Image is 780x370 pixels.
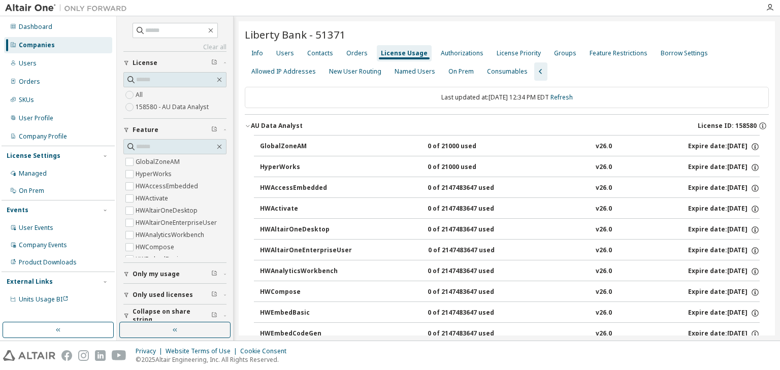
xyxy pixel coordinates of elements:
[211,291,217,299] span: Clear filter
[381,49,428,57] div: License Usage
[260,184,351,193] div: HWAccessEmbedded
[19,258,77,266] div: Product Downloads
[596,267,612,276] div: v26.0
[133,291,193,299] span: Only used licenses
[260,267,351,276] div: HWAnalyticsWorkbench
[688,288,760,297] div: Expire date: [DATE]
[211,312,217,320] span: Clear filter
[688,205,760,214] div: Expire date: [DATE]
[78,350,89,361] img: instagram.svg
[260,225,351,234] div: HWAltairOneDesktop
[276,49,294,57] div: Users
[19,295,69,304] span: Units Usage BI
[19,114,53,122] div: User Profile
[260,198,760,220] button: HWActivate0 of 2147483647 usedv26.0Expire date:[DATE]
[260,288,351,297] div: HWCompose
[596,309,612,318] div: v26.0
[95,350,106,361] img: linkedin.svg
[260,163,351,172] div: HyperWorks
[61,350,72,361] img: facebook.svg
[211,270,217,278] span: Clear filter
[19,41,55,49] div: Companies
[7,206,28,214] div: Events
[240,347,292,355] div: Cookie Consent
[136,217,219,229] label: HWAltairOneEnterpriseUser
[136,180,200,192] label: HWAccessEmbedded
[428,184,519,193] div: 0 of 2147483647 used
[19,224,53,232] div: User Events
[346,49,368,57] div: Orders
[260,309,351,318] div: HWEmbedBasic
[136,229,206,241] label: HWAnalyticsWorkbench
[448,68,474,76] div: On Prem
[19,59,37,68] div: Users
[136,347,166,355] div: Privacy
[688,267,760,276] div: Expire date: [DATE]
[497,49,541,57] div: License Priority
[596,225,612,234] div: v26.0
[688,184,760,193] div: Expire date: [DATE]
[441,49,483,57] div: Authorizations
[211,126,217,134] span: Clear filter
[428,288,519,297] div: 0 of 2147483647 used
[428,205,519,214] div: 0 of 2147483647 used
[19,78,40,86] div: Orders
[123,52,226,74] button: License
[260,177,760,199] button: HWAccessEmbedded0 of 2147483647 usedv26.0Expire date:[DATE]
[136,241,176,253] label: HWCompose
[245,115,769,137] button: AU Data AnalystLicense ID: 158580
[596,329,612,339] div: v26.0
[260,156,760,179] button: HyperWorks0 of 21000 usedv26.0Expire date:[DATE]
[329,68,381,76] div: New User Routing
[123,43,226,51] a: Clear all
[251,49,263,57] div: Info
[7,278,53,286] div: External Links
[3,350,55,361] img: altair_logo.svg
[19,170,47,178] div: Managed
[260,323,760,345] button: HWEmbedCodeGen0 of 2147483647 usedv26.0Expire date:[DATE]
[688,142,760,151] div: Expire date: [DATE]
[260,329,351,339] div: HWEmbedCodeGen
[428,309,519,318] div: 0 of 2147483647 used
[698,122,757,130] span: License ID: 158580
[554,49,576,57] div: Groups
[260,240,760,262] button: HWAltairOneEnterpriseUser0 of 2147483647 usedv26.0Expire date:[DATE]
[123,119,226,141] button: Feature
[550,93,573,102] a: Refresh
[688,163,760,172] div: Expire date: [DATE]
[19,23,52,31] div: Dashboard
[260,219,760,241] button: HWAltairOneDesktop0 of 2147483647 usedv26.0Expire date:[DATE]
[260,142,351,151] div: GlobalZoneAM
[688,225,760,234] div: Expire date: [DATE]
[136,101,211,113] label: 158580 - AU Data Analyst
[136,205,200,217] label: HWAltairOneDesktop
[251,68,316,76] div: Allowed IP Addresses
[395,68,435,76] div: Named Users
[596,288,612,297] div: v26.0
[136,168,174,180] label: HyperWorks
[428,142,519,151] div: 0 of 21000 used
[136,156,182,168] label: GlobalZoneAM
[133,270,180,278] span: Only my usage
[428,225,519,234] div: 0 of 2147483647 used
[596,205,612,214] div: v26.0
[596,163,612,172] div: v26.0
[133,59,157,67] span: License
[19,187,44,195] div: On Prem
[123,305,226,327] button: Collapse on share string
[112,350,126,361] img: youtube.svg
[428,329,519,339] div: 0 of 2147483647 used
[251,122,303,130] div: AU Data Analyst
[7,152,60,160] div: License Settings
[596,142,612,151] div: v26.0
[487,68,528,76] div: Consumables
[307,49,333,57] div: Contacts
[260,281,760,304] button: HWCompose0 of 2147483647 usedv26.0Expire date:[DATE]
[590,49,647,57] div: Feature Restrictions
[596,184,612,193] div: v26.0
[245,87,769,108] div: Last updated at: [DATE] 12:34 PM EDT
[260,302,760,324] button: HWEmbedBasic0 of 2147483647 usedv26.0Expire date:[DATE]
[133,308,211,324] span: Collapse on share string
[688,309,760,318] div: Expire date: [DATE]
[688,329,760,339] div: Expire date: [DATE]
